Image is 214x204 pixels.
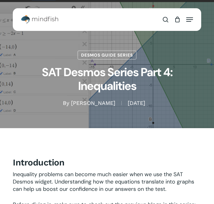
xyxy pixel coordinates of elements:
a: Desmos Guide Series [77,50,137,60]
strong: Introduction [13,157,64,168]
a: Navigation Menu [186,17,193,23]
header: Main Menu [13,12,201,27]
span: [DATE] [121,101,151,105]
p: Inequality problems can become much easier when we use the SAT Desmos widget. Understanding how t... [13,171,201,201]
h1: SAT Desmos Series Part 4: Inequalities [13,60,201,99]
img: Mindfish Test Prep & Academics [21,15,58,24]
span: By [63,101,69,105]
a: [PERSON_NAME] [71,100,115,106]
a: Cart [171,12,183,27]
